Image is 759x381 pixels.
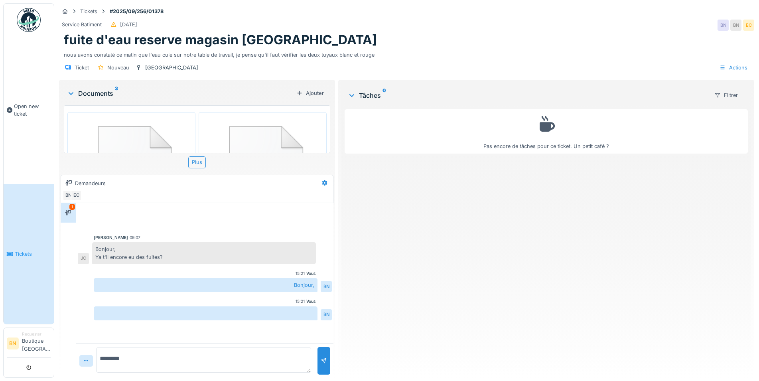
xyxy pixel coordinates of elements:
div: EC [71,190,82,201]
div: EC [743,20,754,31]
div: Tâches [348,91,708,100]
sup: 3 [115,89,118,98]
div: [GEOGRAPHIC_DATA] [145,64,198,71]
div: Vous [306,298,316,304]
a: Open new ticket [4,36,54,184]
div: nous avons constaté ce matin que l'eau cule sur notre table de travail, je pense qu'il faut vérif... [64,48,749,59]
a: BN RequesterBoutique [GEOGRAPHIC_DATA] [7,331,51,358]
span: Open new ticket [14,103,51,118]
img: 84750757-fdcc6f00-afbb-11ea-908a-1074b026b06b.png [69,114,193,233]
div: 1 [69,204,75,210]
div: BN [63,190,74,201]
div: Ticket [75,64,89,71]
sup: 0 [382,91,386,100]
div: Ajouter [293,88,327,99]
h1: fuite d'eau reserve magasin [GEOGRAPHIC_DATA] [64,32,377,47]
span: Tickets [15,250,51,258]
div: Nouveau [107,64,129,71]
div: JC [78,253,89,264]
li: BN [7,338,19,349]
div: Requester [22,331,51,337]
div: Service Batiment [62,21,102,28]
div: Plus [188,156,206,168]
div: BN [730,20,741,31]
div: Tickets [80,8,97,15]
div: BN [321,281,332,292]
div: 09:07 [130,235,140,241]
div: [PERSON_NAME] [94,235,128,241]
div: BN [718,20,729,31]
img: Badge_color-CXgf-gQk.svg [17,8,41,32]
img: 84750757-fdcc6f00-afbb-11ea-908a-1074b026b06b.png [201,114,325,233]
div: Documents [67,89,293,98]
a: Tickets [4,184,54,324]
div: Bonjour, Ya t'il encore eu des fuites? [92,242,316,264]
div: 15:21 [296,298,305,304]
div: Filtrer [711,89,741,101]
div: Vous [306,270,316,276]
div: [DATE] [120,21,137,28]
div: Actions [716,62,751,73]
li: Boutique [GEOGRAPHIC_DATA] [22,331,51,356]
div: BN [321,309,332,320]
strong: #2025/09/256/01378 [106,8,167,15]
div: Pas encore de tâches pour ce ticket. Un petit café ? [350,113,743,150]
div: Bonjour, [94,278,317,292]
div: Demandeurs [75,180,106,187]
div: 15:21 [296,270,305,276]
